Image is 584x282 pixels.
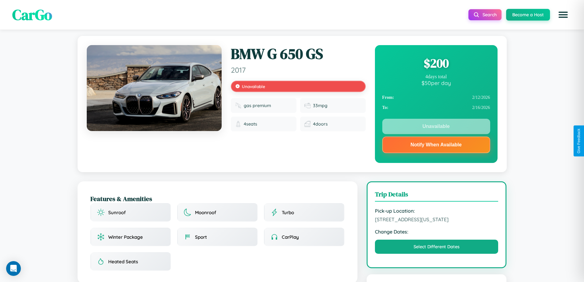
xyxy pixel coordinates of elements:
[12,5,52,25] span: CarGo
[577,129,581,153] div: Give Feedback
[108,234,143,240] span: Winter Package
[87,45,222,131] img: BMW G 650 GS 2017
[382,102,490,113] div: 2 / 16 / 2026
[108,210,126,215] span: Sunroof
[90,194,345,203] h2: Features & Amenities
[506,9,550,21] button: Become a Host
[382,55,490,71] div: $ 200
[382,79,490,86] div: $ 50 per day
[282,210,294,215] span: Turbo
[375,216,498,222] span: [STREET_ADDRESS][US_STATE]
[195,234,207,240] span: Sport
[235,121,241,127] img: Seats
[235,102,241,109] img: Fuel type
[282,234,299,240] span: CarPlay
[382,119,490,134] button: Unavailable
[375,240,498,254] button: Select Different Dates
[468,9,502,20] button: Search
[483,12,497,17] span: Search
[375,229,498,235] strong: Change Dates:
[375,190,498,202] h3: Trip Details
[313,121,328,127] span: 4 doors
[382,74,490,79] div: 4 days total
[231,45,366,63] h1: BMW G 650 GS
[244,103,271,108] span: gas premium
[244,121,257,127] span: 4 seats
[555,6,572,23] button: Open menu
[382,95,394,100] strong: From:
[231,65,366,75] span: 2017
[108,259,138,265] span: Heated Seats
[195,210,216,215] span: Moonroof
[6,261,21,276] div: Open Intercom Messenger
[242,84,265,89] span: Unavailable
[304,121,311,127] img: Doors
[382,92,490,102] div: 2 / 12 / 2026
[382,137,490,153] button: Notify When Available
[304,102,311,109] img: Fuel efficiency
[313,103,327,108] span: 33 mpg
[375,208,498,214] strong: Pick-up Location:
[382,105,388,110] strong: To:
